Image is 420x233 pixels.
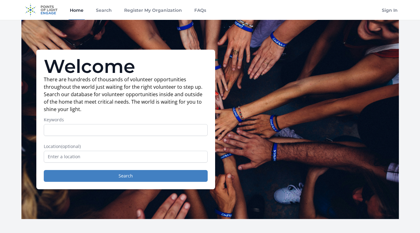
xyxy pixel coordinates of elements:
[44,117,208,123] label: Keywords
[44,151,208,163] input: Enter a location
[44,170,208,182] button: Search
[44,143,208,150] label: Location
[44,76,208,113] p: There are hundreds of thousands of volunteer opportunities throughout the world just waiting for ...
[44,57,208,76] h1: Welcome
[61,143,81,149] span: (optional)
